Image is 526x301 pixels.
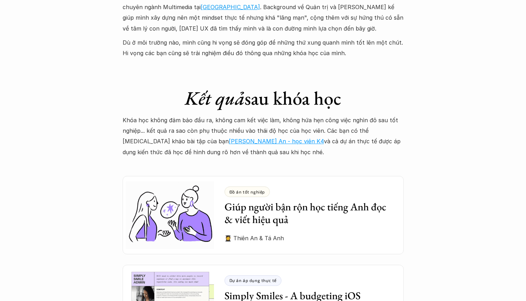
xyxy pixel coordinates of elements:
[229,278,277,283] p: Dự án áp dụng thực tế
[185,86,245,110] em: Kết quả
[225,233,393,243] p: 👩‍🎓 Thiên An & Tá Anh
[123,115,404,158] p: Khóa học không đảm bảo đầu ra, không cam kết việc làm, không hứa hẹn công việc nghìn đô sau tốt n...
[201,4,260,11] a: [GEOGRAPHIC_DATA]
[123,176,404,254] a: Đồ án tốt nghiệpGiúp người bận rộn học tiếng Anh đọc & viết hiệu quả👩‍🎓 Thiên An & Tá Anh
[123,87,404,110] h1: sau khóa học
[229,189,265,194] p: Đồ án tốt nghiệp
[229,138,324,145] a: [PERSON_NAME] An - học viên K4
[225,201,393,226] h3: Giúp người bận rộn học tiếng Anh đọc & viết hiệu quả
[123,37,404,59] p: Dù ở môi trường nào, mình cũng hi vọng sẽ đóng góp để những thứ xung quanh mình tốt lên một chút....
